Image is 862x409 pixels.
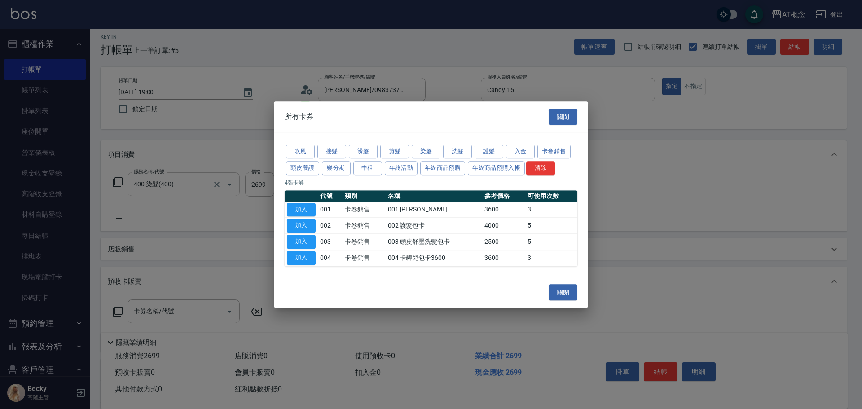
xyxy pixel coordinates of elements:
[482,218,525,234] td: 4000
[287,203,316,217] button: 加入
[525,234,577,250] td: 5
[287,235,316,249] button: 加入
[343,190,386,202] th: 類別
[318,202,343,218] td: 001
[343,250,386,266] td: 卡卷銷售
[482,250,525,266] td: 3600
[525,218,577,234] td: 5
[386,190,483,202] th: 名稱
[506,145,535,158] button: 入金
[318,250,343,266] td: 004
[287,251,316,265] button: 加入
[475,145,503,158] button: 護髮
[318,218,343,234] td: 002
[443,145,472,158] button: 洗髮
[482,202,525,218] td: 3600
[318,234,343,250] td: 003
[287,219,316,233] button: 加入
[318,190,343,202] th: 代號
[525,250,577,266] td: 3
[285,112,313,121] span: 所有卡券
[286,145,315,158] button: 吹風
[285,179,577,187] p: 4 張卡券
[386,234,483,250] td: 003 頭皮舒壓洗髮包卡
[482,190,525,202] th: 參考價格
[380,145,409,158] button: 剪髮
[343,234,386,250] td: 卡卷銷售
[468,161,525,175] button: 年終商品預購入帳
[386,202,483,218] td: 001 [PERSON_NAME]
[549,109,577,125] button: 關閉
[420,161,465,175] button: 年終商品預購
[412,145,440,158] button: 染髮
[526,161,555,175] button: 清除
[343,218,386,234] td: 卡卷銷售
[286,161,319,175] button: 頭皮養護
[385,161,418,175] button: 年終活動
[482,234,525,250] td: 2500
[322,161,351,175] button: 樂分期
[525,190,577,202] th: 可使用次數
[537,145,571,158] button: 卡卷銷售
[317,145,346,158] button: 接髮
[343,202,386,218] td: 卡卷銷售
[549,284,577,301] button: 關閉
[386,250,483,266] td: 004 卡碧兒包卡3600
[353,161,382,175] button: 中租
[525,202,577,218] td: 3
[349,145,378,158] button: 燙髮
[386,218,483,234] td: 002 護髮包卡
